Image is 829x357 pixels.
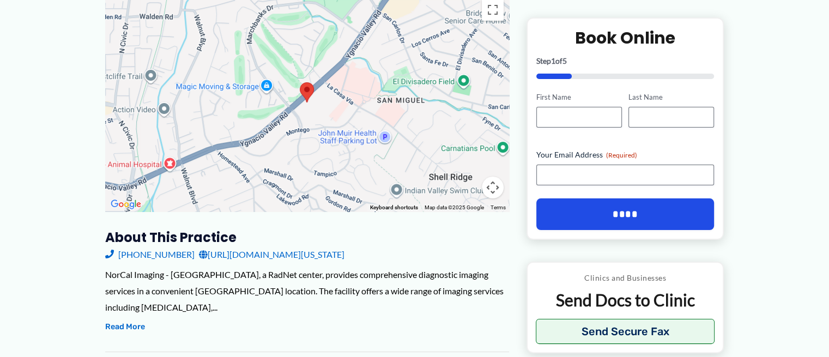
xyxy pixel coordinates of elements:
[536,149,715,160] label: Your Email Address
[536,92,622,102] label: First Name
[536,271,715,285] p: Clinics and Businesses
[536,289,715,311] p: Send Docs to Clinic
[199,246,344,263] a: [URL][DOMAIN_NAME][US_STATE]
[105,320,145,334] button: Read More
[108,197,144,211] img: Google
[108,197,144,211] a: Open this area in Google Maps (opens a new window)
[491,204,506,210] a: Terms
[370,204,418,211] button: Keyboard shortcuts
[562,56,567,65] span: 5
[628,92,714,102] label: Last Name
[536,57,715,65] p: Step of
[606,151,637,159] span: (Required)
[536,319,715,344] button: Send Secure Fax
[105,246,195,263] a: [PHONE_NUMBER]
[105,229,509,246] h3: About this practice
[551,56,555,65] span: 1
[536,27,715,49] h2: Book Online
[105,267,509,315] div: NorCal Imaging - [GEOGRAPHIC_DATA], a RadNet center, provides comprehensive diagnostic imaging se...
[425,204,484,210] span: Map data ©2025 Google
[482,177,504,198] button: Map camera controls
